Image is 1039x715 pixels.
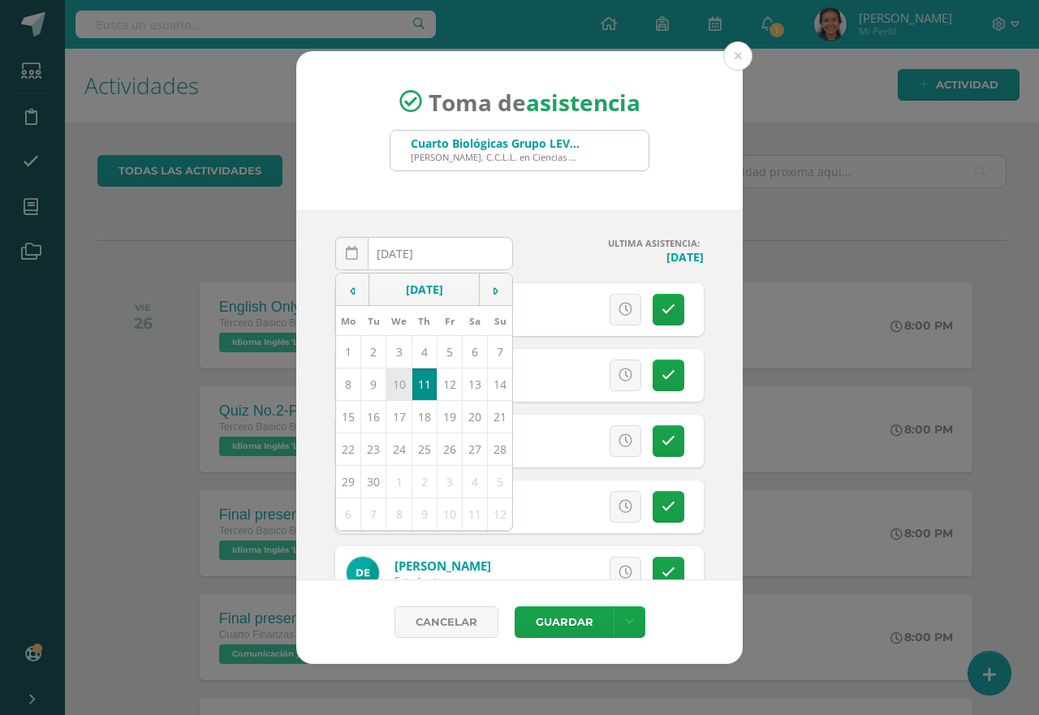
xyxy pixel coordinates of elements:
[437,401,462,433] td: 19
[488,368,513,401] td: 14
[412,368,437,401] td: 11
[463,498,488,531] td: 11
[437,433,462,466] td: 26
[723,41,752,71] button: Close (Esc)
[394,574,491,588] div: Estudiante
[386,433,412,466] td: 24
[361,368,386,401] td: 9
[336,238,512,269] input: Fecha de Inasistencia
[386,401,412,433] td: 17
[386,336,412,368] td: 3
[488,306,513,336] th: Su
[412,306,437,336] th: Th
[437,466,462,498] td: 3
[437,368,462,401] td: 12
[412,466,437,498] td: 2
[386,498,412,531] td: 8
[336,433,361,466] td: 22
[411,136,581,151] div: Cuarto Biológicas Grupo LEVEL 4
[488,498,513,531] td: 12
[412,336,437,368] td: 4
[437,336,462,368] td: 5
[488,433,513,466] td: 28
[336,336,361,368] td: 1
[386,368,412,401] td: 10
[412,401,437,433] td: 18
[488,336,513,368] td: 7
[361,498,386,531] td: 7
[394,606,498,638] a: Cancelar
[336,401,361,433] td: 15
[369,274,480,306] td: [DATE]
[463,368,488,401] td: 13
[361,306,386,336] th: Tu
[336,306,361,336] th: Mo
[361,336,386,368] td: 2
[386,466,412,498] td: 1
[526,249,704,265] h4: [DATE]
[463,433,488,466] td: 27
[429,86,640,117] span: Toma de
[526,86,640,117] strong: asistencia
[526,237,704,249] h4: ULTIMA ASISTENCIA:
[336,466,361,498] td: 29
[336,498,361,531] td: 6
[488,466,513,498] td: 5
[361,466,386,498] td: 30
[463,466,488,498] td: 4
[361,433,386,466] td: 23
[515,606,614,638] button: Guardar
[463,401,488,433] td: 20
[411,151,581,163] div: [PERSON_NAME]. C.C.L.L. en Ciencias Biológicas
[347,557,379,589] img: 76e975038d0ae89cf1b7f955bbd36b23.png
[412,433,437,466] td: 25
[361,401,386,433] td: 16
[488,401,513,433] td: 21
[437,306,462,336] th: Fr
[386,306,412,336] th: We
[394,558,491,574] a: [PERSON_NAME]
[463,306,488,336] th: Sa
[437,498,462,531] td: 10
[336,368,361,401] td: 8
[463,336,488,368] td: 6
[390,131,649,170] input: Busca un grado o sección aquí...
[412,498,437,531] td: 9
